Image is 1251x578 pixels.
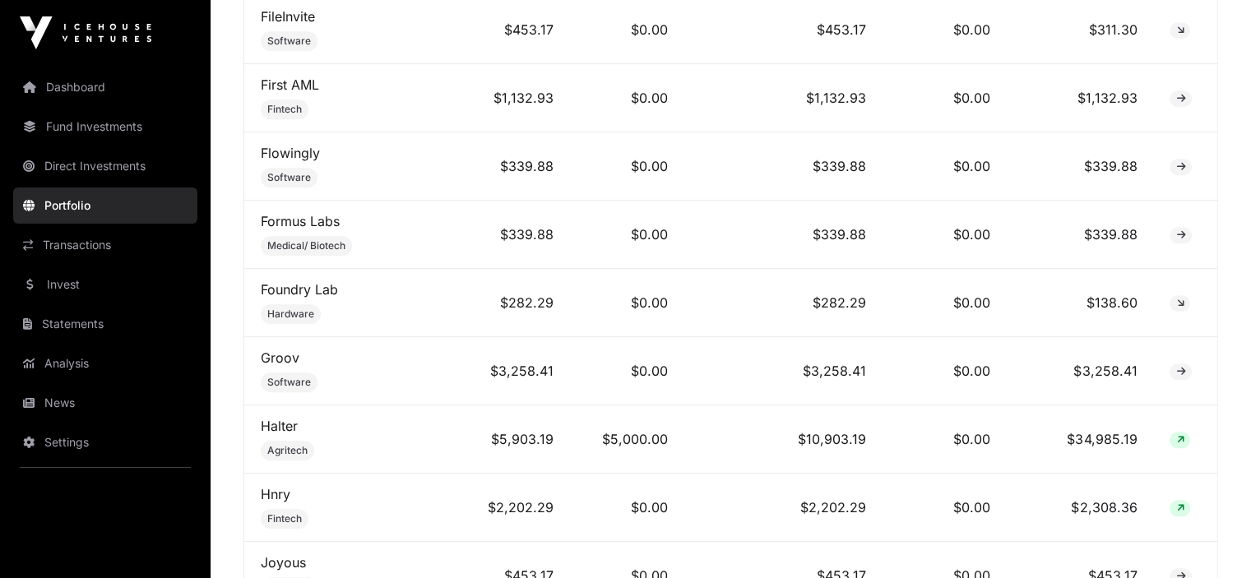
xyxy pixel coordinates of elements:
[1007,201,1153,269] td: $339.88
[570,474,684,542] td: $0.00
[13,227,197,263] a: Transactions
[570,269,684,337] td: $0.00
[570,201,684,269] td: $0.00
[570,405,684,474] td: $5,000.00
[261,8,315,25] a: FileInvite
[883,405,1007,474] td: $0.00
[267,376,311,389] span: Software
[261,349,299,366] a: Groov
[456,405,570,474] td: $5,903.19
[456,64,570,132] td: $1,132.93
[1169,499,1251,578] iframe: Chat Widget
[883,269,1007,337] td: $0.00
[684,337,883,405] td: $3,258.41
[1007,132,1153,201] td: $339.88
[684,132,883,201] td: $339.88
[13,345,197,381] a: Analysis
[456,132,570,201] td: $339.88
[883,132,1007,201] td: $0.00
[267,239,345,252] span: Medical/ Biotech
[13,109,197,145] a: Fund Investments
[20,16,151,49] img: Icehouse Ventures Logo
[13,69,197,105] a: Dashboard
[267,444,308,457] span: Agritech
[883,337,1007,405] td: $0.00
[456,337,570,405] td: $3,258.41
[261,145,320,161] a: Flowingly
[570,64,684,132] td: $0.00
[684,269,883,337] td: $282.29
[13,306,197,342] a: Statements
[1007,337,1153,405] td: $3,258.41
[267,512,302,525] span: Fintech
[684,64,883,132] td: $1,132.93
[13,424,197,460] a: Settings
[261,281,338,298] a: Foundry Lab
[13,266,197,303] a: Invest
[684,405,883,474] td: $10,903.19
[267,307,314,321] span: Hardware
[13,385,197,421] a: News
[1007,64,1153,132] td: $1,132.93
[261,213,340,229] a: Formus Labs
[261,554,306,571] a: Joyous
[267,103,302,116] span: Fintech
[1007,474,1153,542] td: $2,308.36
[1007,405,1153,474] td: $34,985.19
[261,418,298,434] a: Halter
[456,474,570,542] td: $2,202.29
[267,171,311,184] span: Software
[883,64,1007,132] td: $0.00
[261,76,319,93] a: First AML
[456,269,570,337] td: $282.29
[456,201,570,269] td: $339.88
[261,486,290,502] a: Hnry
[570,337,684,405] td: $0.00
[570,132,684,201] td: $0.00
[13,148,197,184] a: Direct Investments
[684,201,883,269] td: $339.88
[883,201,1007,269] td: $0.00
[684,474,883,542] td: $2,202.29
[1007,269,1153,337] td: $138.60
[13,187,197,224] a: Portfolio
[267,35,311,48] span: Software
[883,474,1007,542] td: $0.00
